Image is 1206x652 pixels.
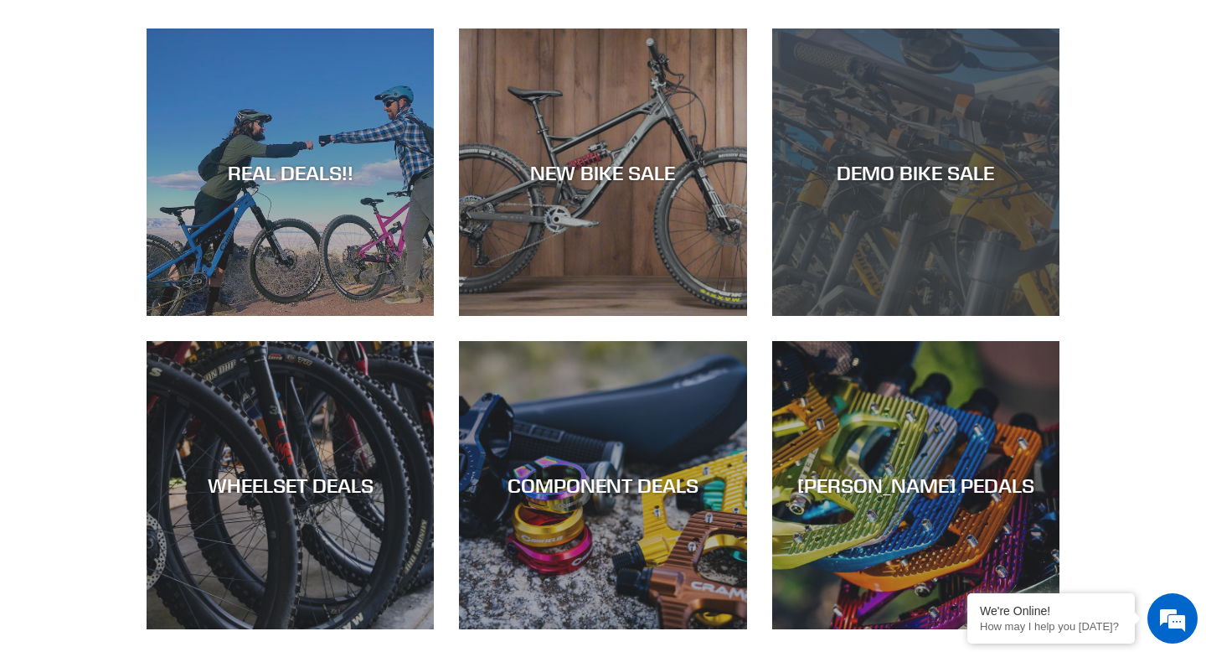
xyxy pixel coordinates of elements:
[147,28,434,316] a: REAL DEALS!!
[147,473,434,498] div: WHEELSET DEALS
[459,473,746,498] div: COMPONENT DEALS
[459,160,746,184] div: NEW BIKE SALE
[772,473,1059,498] div: [PERSON_NAME] PEDALS
[980,620,1122,633] p: How may I help you today?
[980,604,1122,618] div: We're Online!
[459,28,746,316] a: NEW BIKE SALE
[147,341,434,629] a: WHEELSET DEALS
[772,341,1059,629] a: [PERSON_NAME] PEDALS
[772,28,1059,316] a: DEMO BIKE SALE
[459,341,746,629] a: COMPONENT DEALS
[147,160,434,184] div: REAL DEALS!!
[772,160,1059,184] div: DEMO BIKE SALE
